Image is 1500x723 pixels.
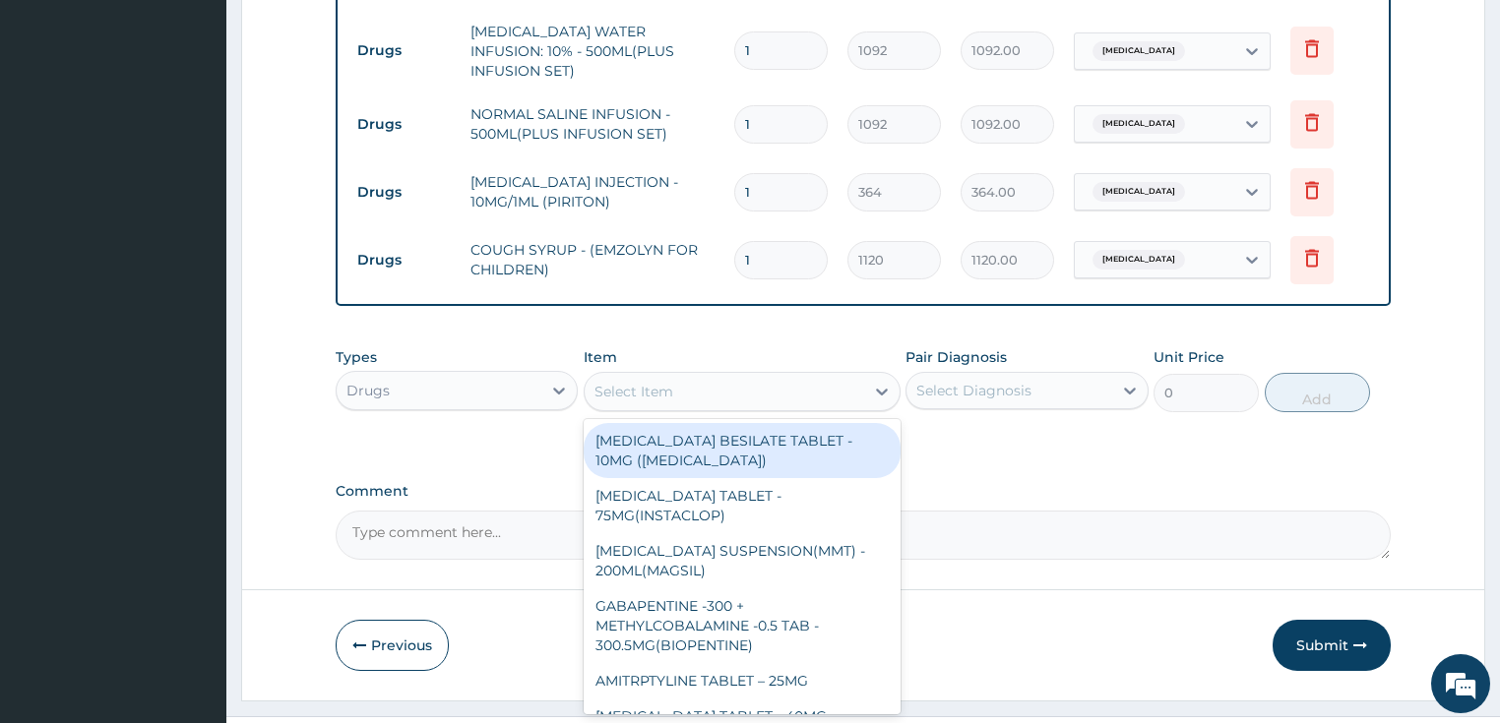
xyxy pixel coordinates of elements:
div: Select Item [594,382,673,401]
label: Item [584,347,617,367]
div: [MEDICAL_DATA] SUSPENSION(MMT) - 200ML(MAGSIL) [584,533,901,588]
span: [MEDICAL_DATA] [1093,41,1185,61]
td: COUGH SYRUP - (EMZOLYN FOR CHILDREN) [461,230,725,289]
img: d_794563401_company_1708531726252_794563401 [36,98,80,148]
div: Drugs [346,381,390,400]
td: Drugs [347,174,461,211]
span: [MEDICAL_DATA] [1093,182,1185,202]
span: We're online! [114,229,272,428]
td: [MEDICAL_DATA] INJECTION - 10MG/1ML (PIRITON) [461,162,725,221]
span: [MEDICAL_DATA] [1093,250,1185,270]
td: Drugs [347,32,461,69]
div: [MEDICAL_DATA] BESILATE TABLET - 10MG ([MEDICAL_DATA]) [584,423,901,478]
label: Pair Diagnosis [906,347,1007,367]
div: Select Diagnosis [916,381,1031,400]
td: [MEDICAL_DATA] WATER INFUSION: 10% - 500ML(PLUS INFUSION SET) [461,12,725,90]
div: GABAPENTINE -300 + METHYLCOBALAMINE -0.5 TAB - 300.5MG(BIOPENTINE) [584,588,901,663]
button: Previous [336,620,449,671]
textarea: Type your message and hit 'Enter' [10,500,375,569]
div: AMITRPTYLINE TABLET – 25MG [584,663,901,698]
td: Drugs [347,106,461,143]
label: Unit Price [1154,347,1224,367]
div: Minimize live chat window [323,10,370,57]
div: [MEDICAL_DATA] TABLET - 75MG(INSTACLOP) [584,478,901,533]
span: [MEDICAL_DATA] [1093,114,1185,134]
div: Chat with us now [102,110,331,136]
label: Types [336,349,377,366]
td: NORMAL SALINE INFUSION - 500ML(PLUS INFUSION SET) [461,94,725,153]
label: Comment [336,483,1392,500]
button: Submit [1273,620,1391,671]
td: Drugs [347,242,461,278]
button: Add [1265,373,1370,412]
